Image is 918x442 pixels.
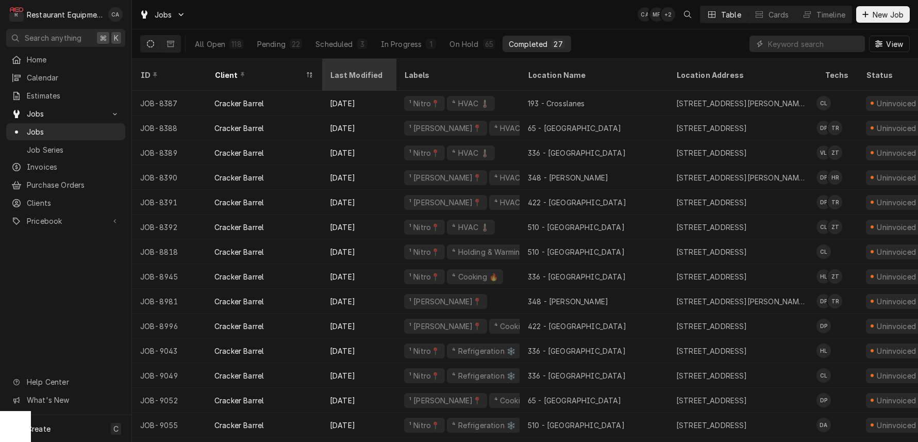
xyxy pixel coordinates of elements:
div: 1 [428,39,434,50]
span: Invoices [27,161,120,172]
div: ¹ [PERSON_NAME]📍 [408,395,483,406]
div: 510 - [GEOGRAPHIC_DATA] [528,222,625,233]
span: ⌘ [99,32,107,43]
a: Job Series [6,141,125,158]
div: Labels [404,70,511,80]
div: 193 - Crosslanes [528,98,585,109]
div: 422 - [GEOGRAPHIC_DATA] [528,321,626,332]
div: DP [816,393,831,407]
div: Cole Livingston's Avatar [816,244,831,259]
div: Cracker Barrel [214,123,264,134]
div: Uninvoiced [876,296,917,307]
div: Uninvoiced [876,222,917,233]
div: VL [816,145,831,160]
div: JOB-9055 [132,413,206,437]
div: ¹ [PERSON_NAME]📍 [408,296,483,307]
div: JOB-8996 [132,314,206,338]
div: Thomas Ross's Avatar [828,195,842,209]
div: ⁴ HVAC 🌡️ [493,172,532,183]
div: JOB-8387 [132,91,206,116]
div: ⁴ Refrigeration ❄️ [451,420,516,431]
div: 510 - [GEOGRAPHIC_DATA] [528,247,625,257]
div: Cracker Barrel [214,197,264,208]
span: Jobs [27,108,105,119]
div: Donovan Pruitt's Avatar [816,319,831,333]
span: Jobs [155,9,172,20]
div: Chrissy Adams's Avatar [638,7,652,22]
div: ⁴ HVAC 🌡️ [493,197,532,208]
div: DA [816,418,831,432]
div: Cracker Barrel [214,98,264,109]
div: [STREET_ADDRESS][PERSON_NAME][PERSON_NAME] [676,296,808,307]
div: DP [816,195,831,209]
div: [DATE] [322,264,396,289]
span: What's New [27,395,119,405]
div: [STREET_ADDRESS][PERSON_NAME][PERSON_NAME] [676,98,808,109]
div: [STREET_ADDRESS] [676,148,747,158]
div: 336 - [GEOGRAPHIC_DATA] [528,271,626,282]
div: ID [140,70,196,80]
div: ¹ Nitro📍 [408,98,441,109]
div: ¹ Nitro📍 [408,346,441,356]
div: Scheduled [315,39,353,50]
div: JOB-8388 [132,116,206,140]
div: [DATE] [322,289,396,314]
div: Cracker Barrel [214,346,264,356]
span: Create [27,424,51,433]
div: CL [816,220,831,234]
div: Cards [769,9,789,20]
div: Uninvoiced [876,197,917,208]
div: [STREET_ADDRESS] [676,370,747,381]
div: Uninvoiced [876,370,917,381]
span: K [114,32,119,43]
button: New Job [856,6,910,23]
div: [DATE] [322,91,396,116]
span: Pricebook [27,216,105,226]
div: ⁴ Cooking 🔥 [493,395,541,406]
a: Estimates [6,87,125,104]
div: Madyson Fisher's Avatar [649,7,664,22]
div: ZT [828,269,842,284]
div: ZT [828,145,842,160]
div: [DATE] [322,116,396,140]
div: [STREET_ADDRESS] [676,222,747,233]
div: [STREET_ADDRESS] [676,271,747,282]
div: Zack Tussey's Avatar [828,220,842,234]
div: Cracker Barrel [214,296,264,307]
div: [STREET_ADDRESS] [676,197,747,208]
div: 336 - [GEOGRAPHIC_DATA] [528,346,626,356]
div: 336 - [GEOGRAPHIC_DATA] [528,148,626,158]
a: Go to Help Center [6,373,125,390]
div: [DATE] [322,239,396,264]
div: Uninvoiced [876,395,917,406]
div: DP [816,294,831,308]
div: Uninvoiced [876,247,917,257]
div: + 2 [661,7,675,22]
a: Go to Pricebook [6,212,125,230]
div: [STREET_ADDRESS] [676,420,747,431]
div: JOB-8818 [132,239,206,264]
span: Home [27,54,120,65]
div: [DATE] [322,363,396,388]
div: Client [214,70,303,80]
div: ⁴ HVAC 🌡️ [451,98,490,109]
div: [DATE] [322,314,396,338]
div: Cole Livingston's Avatar [816,368,831,383]
div: Table [721,9,741,20]
div: Timeline [816,9,845,20]
div: HL [816,343,831,358]
div: [DATE] [322,413,396,437]
div: Cole Livingston's Avatar [816,96,831,110]
div: In Progress [381,39,422,50]
div: ¹ [PERSON_NAME]📍 [408,123,483,134]
span: Estimates [27,90,120,101]
div: DP [816,170,831,185]
a: Go to Jobs [6,105,125,122]
div: Huston Lewis's Avatar [816,343,831,358]
div: 65 - [GEOGRAPHIC_DATA] [528,395,622,406]
div: [STREET_ADDRESS] [676,321,747,332]
div: ¹ [PERSON_NAME]📍 [408,321,483,332]
div: Zack Tussey's Avatar [828,145,842,160]
div: CL [816,244,831,259]
div: Donovan Pruitt's Avatar [816,294,831,308]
